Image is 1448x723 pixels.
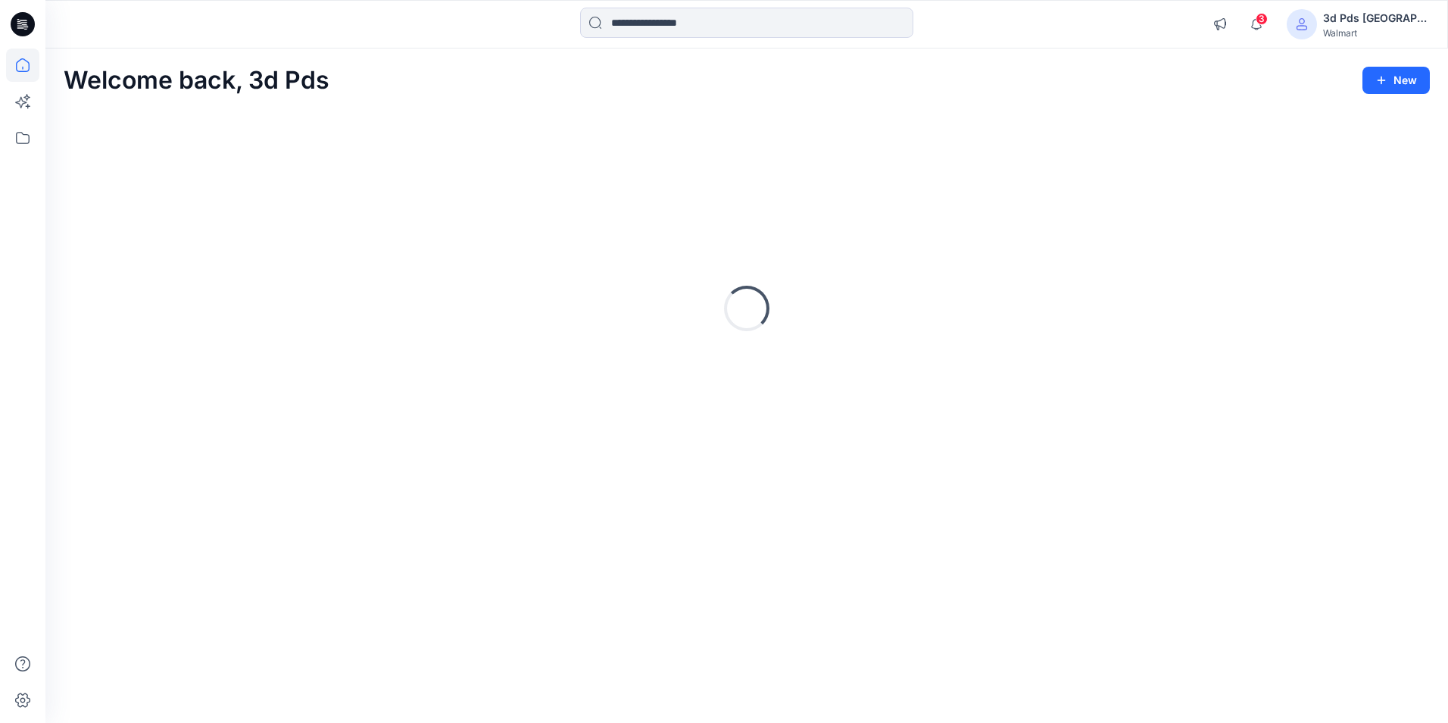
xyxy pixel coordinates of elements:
[1323,27,1429,39] div: Walmart
[1362,67,1430,94] button: New
[1296,18,1308,30] svg: avatar
[1323,9,1429,27] div: 3d Pds [GEOGRAPHIC_DATA]
[64,67,329,95] h2: Welcome back, 3d Pds
[1256,13,1268,25] span: 3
